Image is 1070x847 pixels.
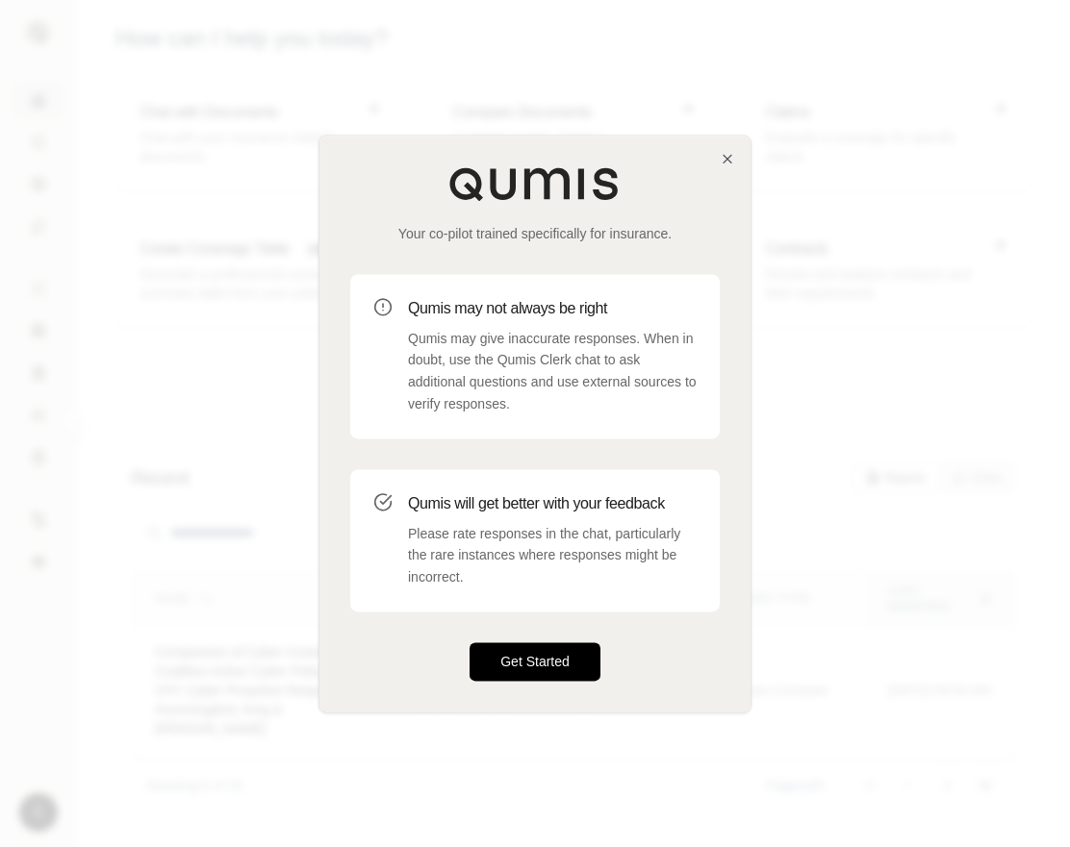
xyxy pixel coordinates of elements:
img: Qumis Logo [448,166,622,201]
h3: Qumis will get better with your feedback [408,492,697,515]
h3: Qumis may not always be right [408,297,697,320]
p: Your co-pilot trained specifically for insurance. [350,224,720,243]
p: Qumis may give inaccurate responses. When in doubt, use the Qumis Clerk chat to ask additional qu... [408,328,697,415]
p: Please rate responses in the chat, particularly the rare instances where responses might be incor... [408,523,697,588]
button: Get Started [470,642,600,681]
